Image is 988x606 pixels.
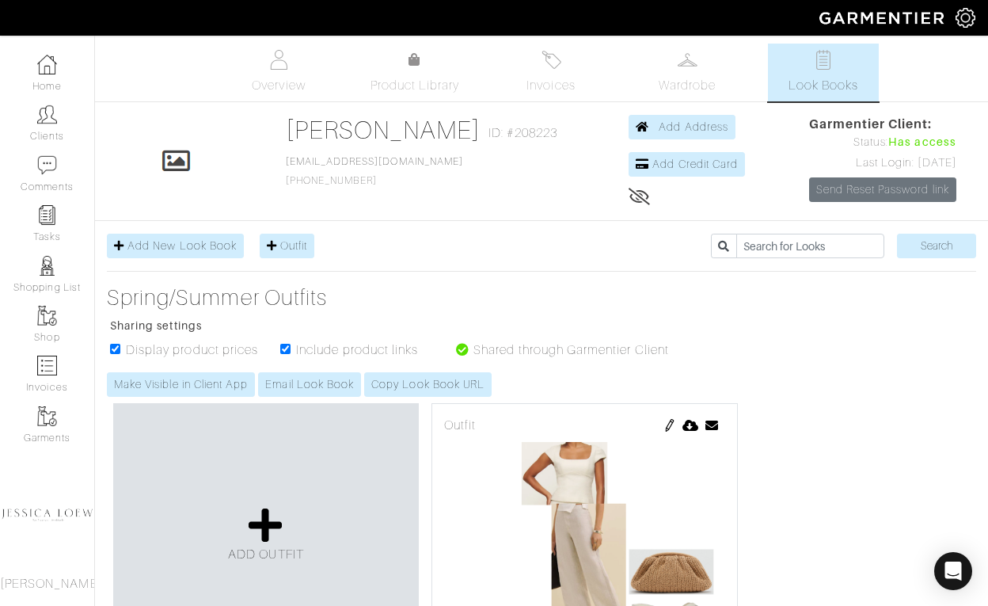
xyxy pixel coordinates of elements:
[678,50,697,70] img: wardrobe-487a4870c1b7c33e795ec22d11cfc2ed9d08956e64fb3008fe2437562e282088.svg
[809,134,956,151] div: Status:
[107,234,244,258] a: Add New Look Book
[809,154,956,172] div: Last Login: [DATE]
[370,76,460,95] span: Product Library
[629,152,745,177] a: Add Credit Card
[296,341,418,360] label: Include product links
[37,55,57,74] img: dashboard-icon-dbcd8f5a0b271acd01030246c82b418ddd0df26cd7fceb0bd07c9910d44c42f6.png
[37,306,57,326] img: garments-icon-b7da505a4dc4fd61783c78ac3ca0ef83fa9d6f193b1c9dc38574b1d14d53ca28.png
[286,156,463,167] a: [EMAIL_ADDRESS][DOMAIN_NAME]
[809,115,956,134] span: Garmentier Client:
[37,205,57,225] img: reminder-icon-8004d30b9f0a5d33ae49ab947aed9ed385cf756f9e5892f1edd6e32f2345188e.png
[107,372,255,397] a: Make Visible in Client App
[444,416,725,435] div: Outfit
[286,116,481,144] a: [PERSON_NAME]
[258,372,361,397] a: Email Look Book
[814,50,834,70] img: todo-9ac3debb85659649dc8f770b8b6100bb5dab4b48dedcbae339e5042a72dfd3cc.svg
[809,177,956,202] a: Send Reset Password link
[228,547,304,562] span: ADD OUTFIT
[768,44,879,101] a: Look Books
[286,156,463,186] span: [PHONE_NUMBER]
[652,158,738,170] span: Add Credit Card
[934,552,972,590] div: Open Intercom Messenger
[126,341,258,360] label: Display product prices
[223,44,334,101] a: Overview
[473,341,669,360] label: Shared through Garmentier Client
[37,406,57,426] img: garments-icon-b7da505a4dc4fd61783c78ac3ca0ef83fa9d6f193b1c9dc38574b1d14d53ca28.png
[269,50,289,70] img: basicinfo-40fd8af6dae0f16599ec9e87c0ef1c0a1fdea2edbe929e3d69a839185d80c458.svg
[107,284,678,311] a: Spring/Summer Outfits
[811,4,956,32] img: garmentier-logo-header-white-b43fb05a5012e4ada735d5af1a66efaba907eab6374d6393d1fbf88cb4ef424d.png
[37,356,57,375] img: orders-icon-0abe47150d42831381b5fb84f609e132dff9fe21cb692f30cb5eec754e2cba89.png
[359,51,470,95] a: Product Library
[260,234,314,258] a: Outfit
[37,256,57,276] img: stylists-icon-eb353228a002819b7ec25b43dbf5f0378dd9e0616d9560372ff212230b889e62.png
[736,234,884,258] input: Search for Looks
[110,318,678,334] p: Sharing settings
[663,419,676,432] img: pen-cf24a1663064a2ec1b9c1bd2387e9de7a2fa800b781884d57f21acf72779bad2.png
[496,44,606,101] a: Invoices
[37,155,57,175] img: comment-icon-a0a6a9ef722e966f86d9cbdc48e553b5cf19dbc54f86b18d962a5391bc8f6eb6.png
[541,50,561,70] img: orders-27d20c2124de7fd6de4e0e44c1d41de31381a507db9b33961299e4e07d508b8c.svg
[788,76,859,95] span: Look Books
[659,76,716,95] span: Wardrobe
[526,76,575,95] span: Invoices
[364,372,492,397] a: Copy Look Book URL
[280,239,307,252] span: Outfit
[488,124,557,143] span: ID: #208223
[252,76,305,95] span: Overview
[629,115,735,139] a: Add Address
[632,44,743,101] a: Wardrobe
[228,506,304,564] a: ADD OUTFIT
[127,239,237,252] span: Add New Look Book
[956,8,975,28] img: gear-icon-white-bd11855cb880d31180b6d7d6211b90ccbf57a29d726f0c71d8c61bd08dd39cc2.png
[897,234,976,258] input: Search
[888,134,956,151] span: Has access
[37,105,57,124] img: clients-icon-6bae9207a08558b7cb47a8932f037763ab4055f8c8b6bfacd5dc20c3e0201464.png
[659,120,728,133] span: Add Address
